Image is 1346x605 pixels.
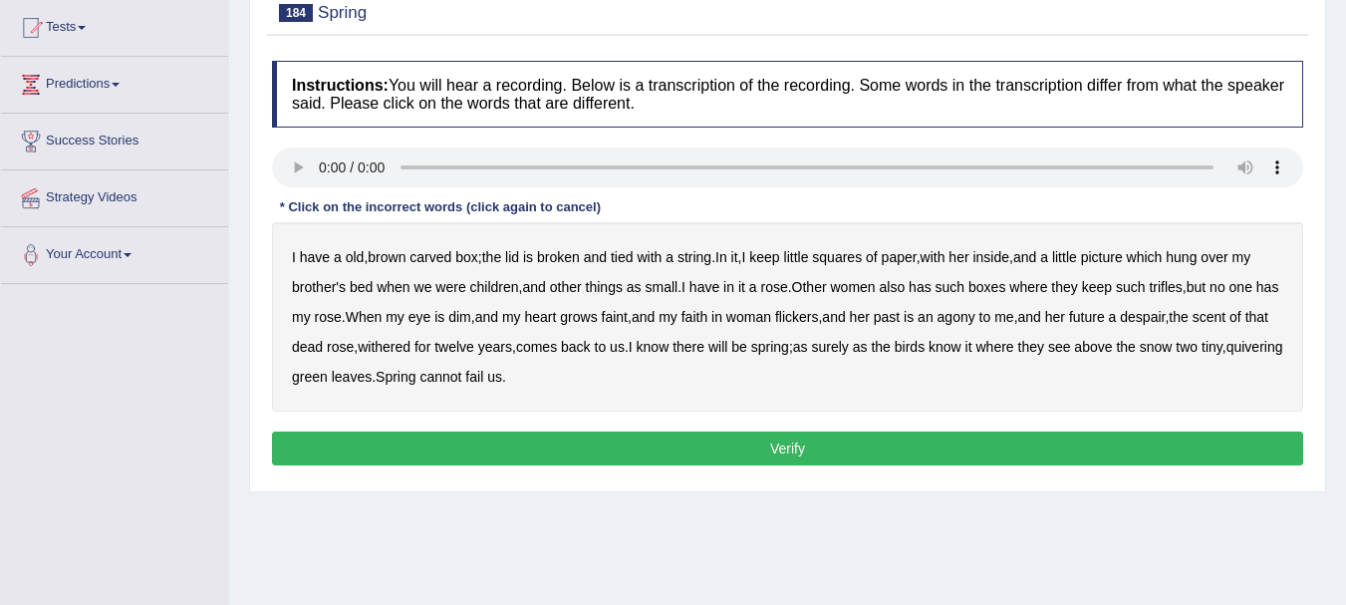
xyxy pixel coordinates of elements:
[708,339,727,355] b: will
[689,279,719,295] b: have
[749,279,757,295] b: a
[523,279,546,295] b: and
[629,339,633,355] b: I
[315,309,342,325] b: rose
[537,249,580,265] b: broken
[1245,309,1268,325] b: that
[602,309,628,325] b: faint
[760,279,787,295] b: rose
[505,249,519,265] b: lid
[895,339,925,355] b: birds
[677,249,711,265] b: string
[1187,279,1206,295] b: but
[414,279,432,295] b: we
[478,339,512,355] b: years
[1176,339,1198,355] b: two
[586,279,623,295] b: things
[637,339,670,355] b: know
[972,249,1009,265] b: inside
[1140,339,1173,355] b: snow
[681,279,685,295] b: I
[487,369,502,385] b: us
[637,249,662,265] b: with
[904,309,914,325] b: is
[1169,309,1188,325] b: the
[584,249,607,265] b: and
[1201,249,1227,265] b: over
[409,249,451,265] b: carved
[1226,339,1283,355] b: quivering
[386,309,404,325] b: my
[831,279,876,295] b: women
[1,227,228,277] a: Your Account
[377,279,409,295] b: when
[918,309,934,325] b: an
[1074,339,1112,355] b: above
[812,249,862,265] b: squares
[666,249,673,265] b: a
[1116,339,1135,355] b: the
[909,279,932,295] b: has
[1045,309,1065,325] b: her
[272,61,1303,128] h4: You will hear a recording. Below is a transcription of the recording. Some words in the transcrip...
[850,309,870,325] b: her
[448,309,471,325] b: dim
[751,339,789,355] b: spring
[611,249,634,265] b: tied
[673,339,704,355] b: there
[523,249,533,265] b: is
[334,249,342,265] b: a
[1127,249,1163,265] b: which
[561,339,591,355] b: back
[327,339,354,355] b: rose
[475,309,498,325] b: and
[793,339,808,355] b: as
[292,279,346,295] b: brother's
[1013,249,1036,265] b: and
[921,249,945,265] b: with
[1040,249,1048,265] b: a
[1082,279,1112,295] b: keep
[929,339,961,355] b: know
[595,339,607,355] b: to
[1109,309,1117,325] b: a
[1202,339,1222,355] b: tiny
[731,339,747,355] b: be
[550,279,582,295] b: other
[414,339,430,355] b: for
[272,432,1303,465] button: Verify
[1229,309,1241,325] b: of
[1,57,228,107] a: Predictions
[1052,249,1077,265] b: little
[1,114,228,163] a: Success Stories
[731,249,738,265] b: it
[711,309,722,325] b: in
[968,279,1005,295] b: boxes
[434,339,474,355] b: twelve
[292,369,328,385] b: green
[738,279,745,295] b: it
[822,309,845,325] b: and
[1166,249,1197,265] b: hung
[434,309,444,325] b: is
[1048,339,1071,355] b: see
[646,279,678,295] b: small
[742,249,746,265] b: I
[723,279,734,295] b: in
[610,339,625,355] b: us
[965,339,972,355] b: it
[279,4,313,22] span: 184
[346,309,383,325] b: When
[435,279,465,295] b: were
[715,249,727,265] b: In
[880,279,906,295] b: also
[272,197,609,216] div: * Click on the incorrect words (click again to cancel)
[1051,279,1077,295] b: they
[292,249,296,265] b: I
[1231,249,1250,265] b: my
[1009,279,1047,295] b: where
[1018,309,1041,325] b: and
[455,249,478,265] b: box
[470,279,519,295] b: children
[368,249,405,265] b: brown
